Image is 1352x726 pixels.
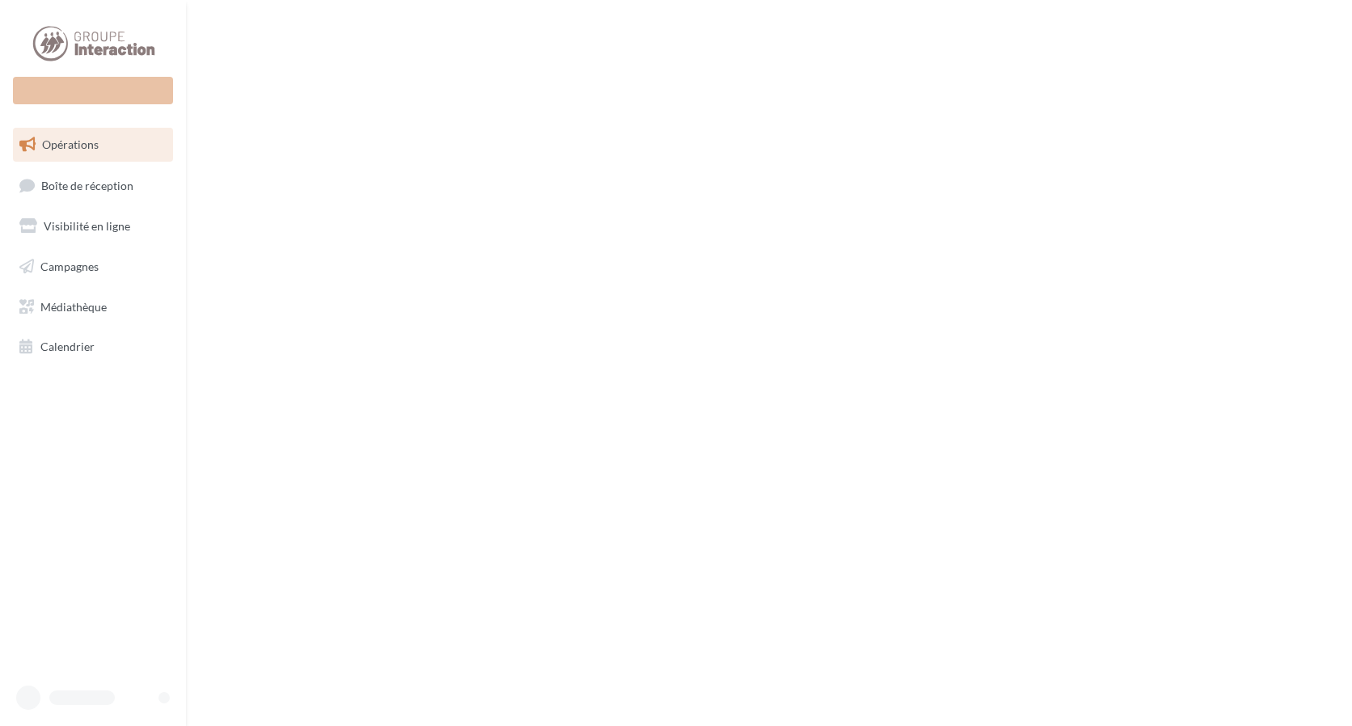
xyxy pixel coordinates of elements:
[10,290,176,324] a: Médiathèque
[10,168,176,203] a: Boîte de réception
[40,260,99,273] span: Campagnes
[10,330,176,364] a: Calendrier
[10,209,176,243] a: Visibilité en ligne
[40,299,107,313] span: Médiathèque
[13,77,173,104] div: Nouvelle campagne
[10,250,176,284] a: Campagnes
[40,340,95,353] span: Calendrier
[41,178,133,192] span: Boîte de réception
[42,137,99,151] span: Opérations
[10,128,176,162] a: Opérations
[44,219,130,233] span: Visibilité en ligne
